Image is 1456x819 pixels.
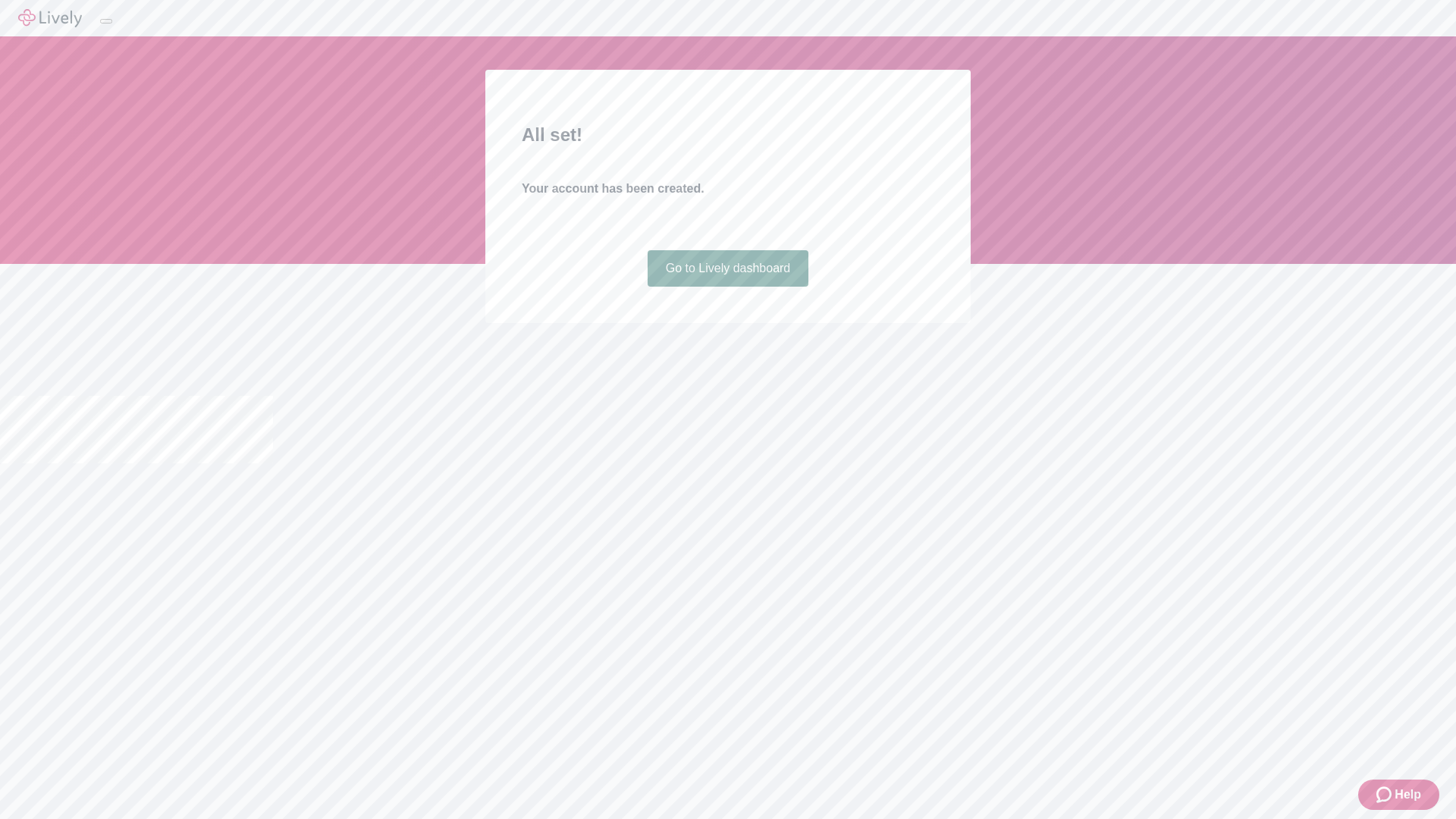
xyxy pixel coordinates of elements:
[100,19,112,24] button: Log out
[1358,780,1439,810] button: Zendesk support iconHelp
[522,121,934,149] h2: All set!
[648,250,809,287] a: Go to Lively dashboard
[522,180,934,198] h4: Your account has been created.
[1395,786,1421,804] span: Help
[18,9,82,27] img: Lively
[1376,786,1395,804] svg: Zendesk support icon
